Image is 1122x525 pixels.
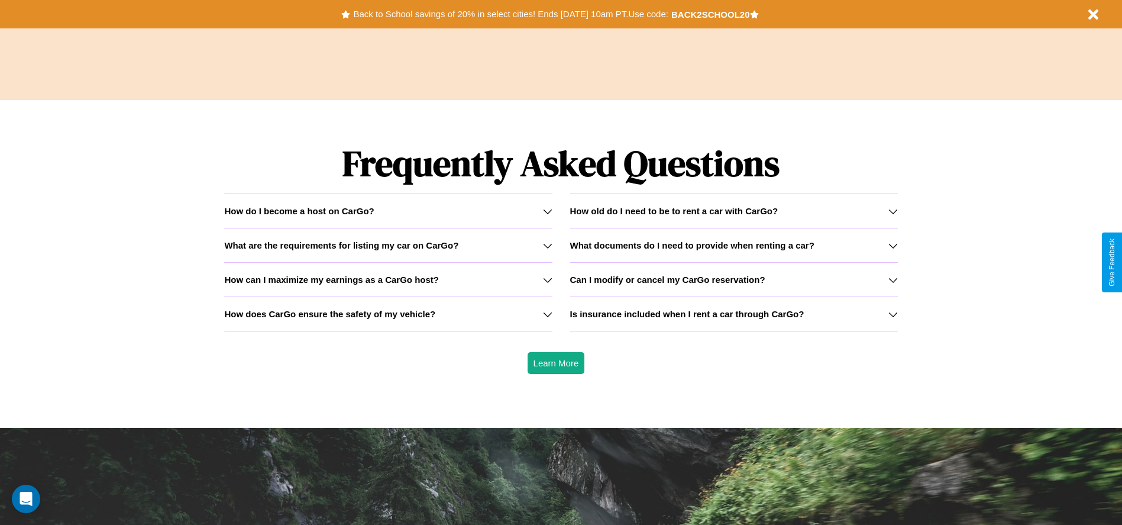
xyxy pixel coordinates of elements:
[671,9,750,20] b: BACK2SCHOOL20
[350,6,671,22] button: Back to School savings of 20% in select cities! Ends [DATE] 10am PT.Use code:
[570,275,765,285] h3: Can I modify or cancel my CarGo reservation?
[1108,239,1116,286] div: Give Feedback
[570,309,804,319] h3: Is insurance included when I rent a car through CarGo?
[570,240,814,250] h3: What documents do I need to provide when renting a car?
[224,309,435,319] h3: How does CarGo ensure the safety of my vehicle?
[224,240,458,250] h3: What are the requirements for listing my car on CarGo?
[12,485,40,513] div: Open Intercom Messenger
[224,206,374,216] h3: How do I become a host on CarGo?
[224,275,439,285] h3: How can I maximize my earnings as a CarGo host?
[224,133,897,194] h1: Frequently Asked Questions
[570,206,778,216] h3: How old do I need to be to rent a car with CarGo?
[528,352,585,374] button: Learn More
